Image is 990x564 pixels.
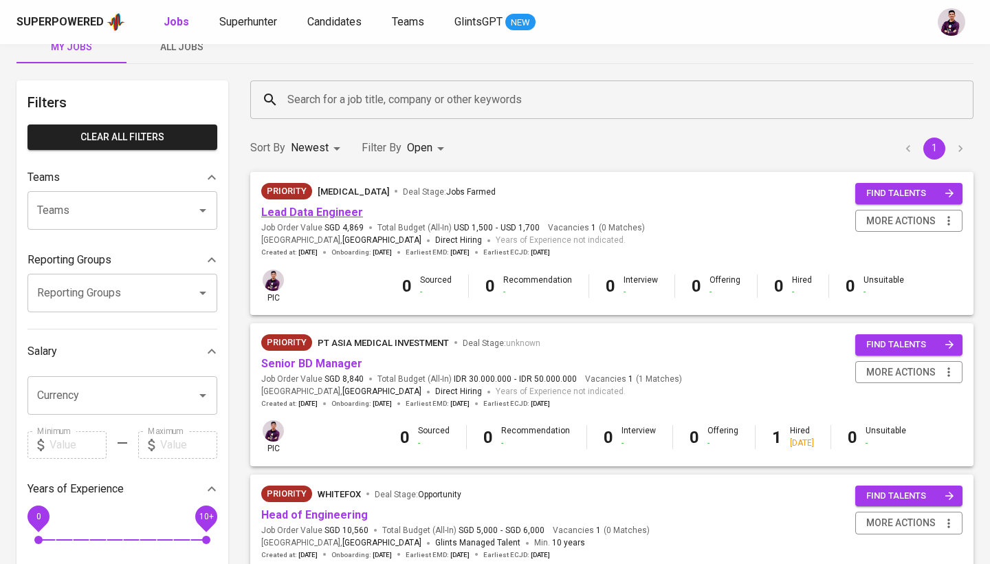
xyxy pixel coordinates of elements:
[519,373,577,385] span: IDR 50.000.000
[855,210,962,232] button: more actions
[261,536,421,550] span: [GEOGRAPHIC_DATA] ,
[375,490,461,499] span: Deal Stage :
[193,386,212,405] button: Open
[219,15,277,28] span: Superhunter
[418,437,450,449] div: -
[250,140,285,156] p: Sort By
[400,428,410,447] b: 0
[342,234,421,248] span: [GEOGRAPHIC_DATA]
[503,286,572,298] div: -
[261,184,312,198] span: Priority
[27,252,111,268] p: Reporting Groups
[261,487,312,501] span: Priority
[261,550,318,560] span: Created at :
[496,222,498,234] span: -
[855,361,962,384] button: more actions
[261,248,318,257] span: Created at :
[27,475,217,503] div: Years of Experience
[450,399,470,409] span: [DATE]
[855,183,962,204] button: find talents
[772,428,782,447] b: 1
[846,276,855,296] b: 0
[707,425,738,448] div: Offering
[377,373,577,385] span: Total Budget (All-In)
[505,525,544,536] span: SGD 6,000
[307,15,362,28] span: Candidates
[27,91,217,113] h6: Filters
[463,338,540,348] span: Deal Stage :
[193,283,212,303] button: Open
[291,140,329,156] p: Newest
[261,486,312,502] div: New Job received from Demand Team
[503,274,572,298] div: Recommendation
[377,222,540,234] span: Total Budget (All-In)
[261,183,312,199] div: New Job received from Demand Team
[895,138,973,160] nav: pagination navigation
[866,213,936,230] span: more actions
[435,387,482,396] span: Direct Hiring
[848,428,857,447] b: 0
[392,14,427,31] a: Teams
[164,14,192,31] a: Jobs
[866,337,954,353] span: find talents
[298,550,318,560] span: [DATE]
[450,248,470,257] span: [DATE]
[406,399,470,409] span: Earliest EMD :
[855,512,962,534] button: more actions
[261,336,312,349] span: Priority
[261,334,312,351] div: New Job received from Demand Team
[261,525,368,536] span: Job Order Value
[36,511,41,521] span: 0
[291,135,345,161] div: Newest
[483,428,493,447] b: 0
[621,437,656,449] div: -
[690,428,699,447] b: 0
[589,222,596,234] span: 1
[604,428,613,447] b: 0
[25,39,118,56] span: My Jobs
[855,334,962,356] button: find talents
[27,338,217,365] div: Salary
[866,186,954,202] span: find talents
[531,550,550,560] span: [DATE]
[406,550,470,560] span: Earliest EMD :
[219,14,280,31] a: Superhunter
[500,222,540,234] span: USD 1,700
[298,399,318,409] span: [DATE]
[792,274,812,298] div: Hired
[594,525,601,536] span: 1
[362,140,401,156] p: Filter By
[403,187,496,197] span: Deal Stage :
[318,489,361,499] span: Whitefox
[483,399,550,409] span: Earliest ECJD :
[709,274,740,298] div: Offering
[407,141,432,154] span: Open
[261,206,363,219] a: Lead Data Engineer
[863,274,904,298] div: Unsuitable
[866,437,906,449] div: -
[261,234,421,248] span: [GEOGRAPHIC_DATA] ,
[501,425,570,448] div: Recommendation
[373,550,392,560] span: [DATE]
[261,399,318,409] span: Created at :
[496,385,626,399] span: Years of Experience not indicated.
[420,286,452,298] div: -
[16,12,125,32] a: Superpoweredapp logo
[855,486,962,507] button: find talents
[392,15,424,28] span: Teams
[866,488,954,504] span: find talents
[621,425,656,448] div: Interview
[790,437,814,449] div: [DATE]
[402,276,412,296] b: 0
[553,525,650,536] span: Vacancies ( 0 Matches )
[450,550,470,560] span: [DATE]
[500,525,503,536] span: -
[534,538,585,547] span: Min.
[446,187,496,197] span: Jobs Farmed
[261,419,285,455] div: pic
[318,186,389,197] span: [MEDICAL_DATA]
[407,135,449,161] div: Open
[709,286,740,298] div: -
[261,357,362,370] a: Senior BD Manager
[624,286,658,298] div: -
